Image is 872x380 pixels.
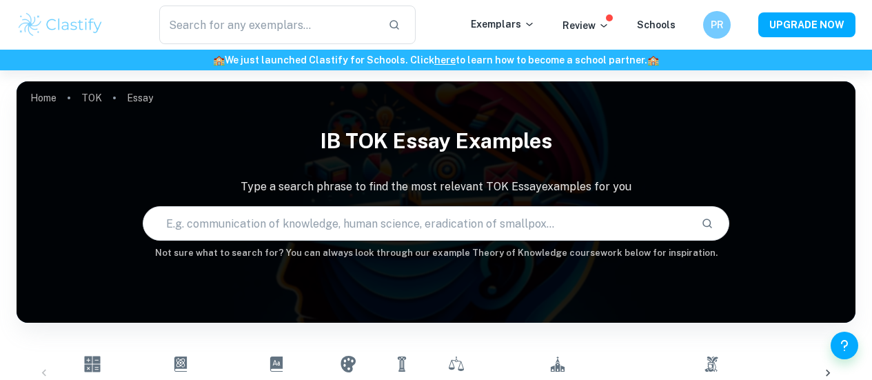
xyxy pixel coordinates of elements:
input: E.g. communication of knowledge, human science, eradication of smallpox... [143,204,691,243]
a: TOK [81,88,102,108]
h6: Not sure what to search for? You can always look through our example Theory of Knowledge coursewo... [17,246,855,260]
p: Review [562,18,609,33]
button: Search [696,212,719,235]
button: Help and Feedback [831,332,858,359]
a: here [434,54,456,66]
input: Search for any exemplars... [159,6,377,44]
p: Essay [127,90,153,106]
a: Schools [637,19,676,30]
p: Type a search phrase to find the most relevant TOK Essay examples for you [17,179,855,195]
button: PR [703,11,731,39]
a: Home [30,88,57,108]
span: 🏫 [647,54,659,66]
p: Exemplars [471,17,535,32]
button: UPGRADE NOW [758,12,855,37]
img: Clastify logo [17,11,104,39]
h6: We just launched Clastify for Schools. Click to learn how to become a school partner. [3,52,869,68]
h6: PR [709,17,725,32]
h1: IB TOK Essay examples [17,120,855,162]
span: 🏫 [213,54,225,66]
